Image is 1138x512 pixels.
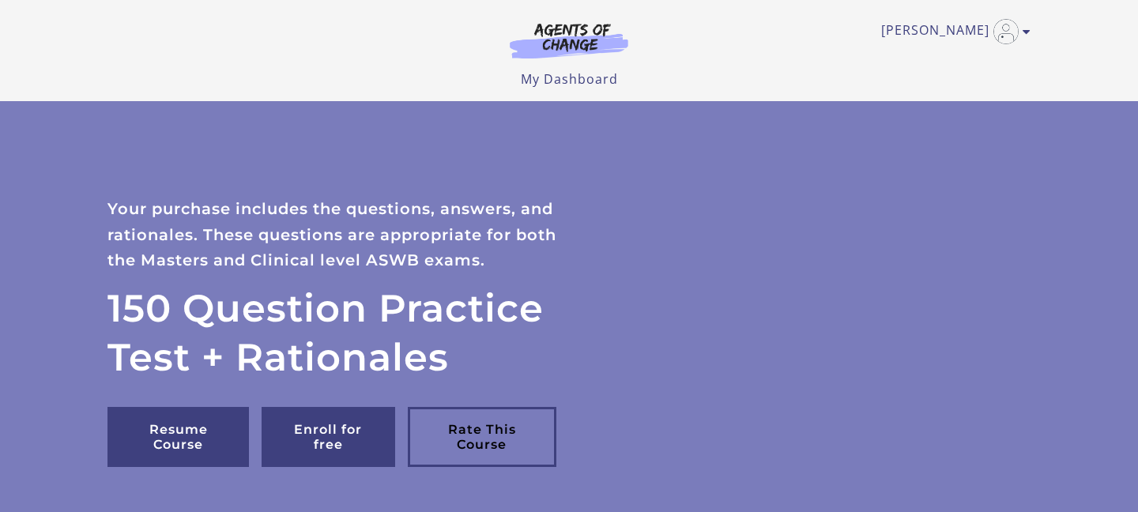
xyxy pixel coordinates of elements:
[493,22,645,58] img: Agents of Change Logo
[521,70,618,88] a: My Dashboard
[107,407,249,467] a: Resume Course
[107,284,569,382] h2: 150 Question Practice Test + Rationales
[408,407,556,467] a: Rate This Course
[262,407,394,467] a: Enroll for free
[881,19,1023,44] a: Toggle menu
[107,196,569,273] p: Your purchase includes the questions, answers, and rationales. These questions are appropriate fo...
